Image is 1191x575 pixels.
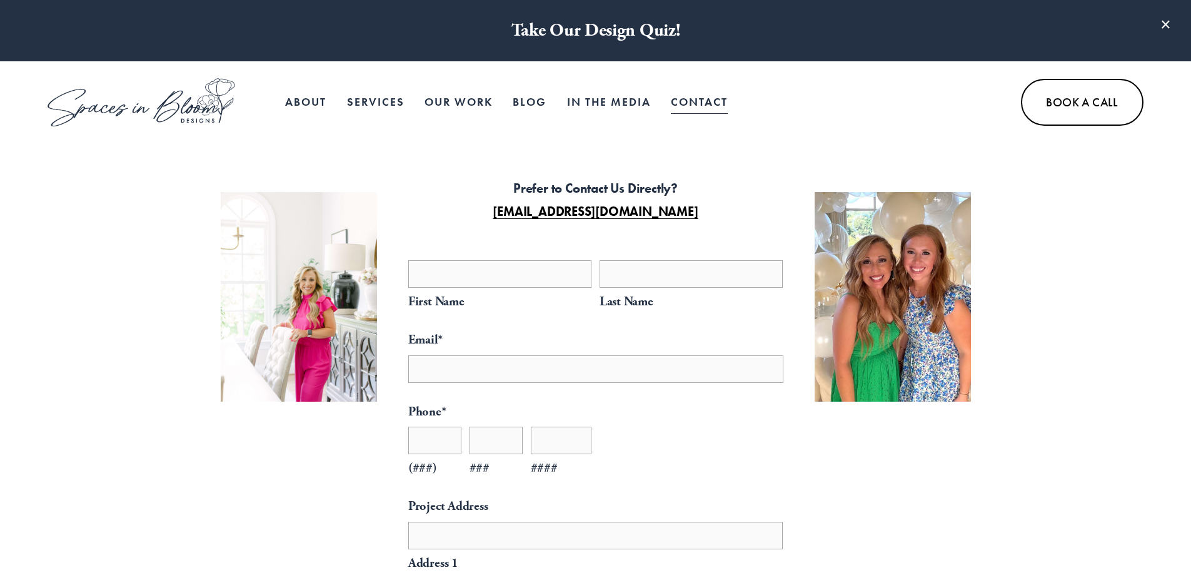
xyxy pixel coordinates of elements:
[347,91,405,114] span: Services
[600,290,783,313] span: Last Name
[408,522,783,549] input: Address 1
[408,260,592,288] input: First Name
[408,290,592,313] span: First Name
[493,203,698,220] a: [EMAIL_ADDRESS][DOMAIN_NAME]
[1021,79,1143,126] a: Book A Call
[470,457,523,480] span: ###
[470,427,523,454] input: ###
[671,90,728,115] a: Contact
[513,180,678,196] strong: Prefer to Contact Us Directly?
[408,328,783,352] label: Email
[425,90,493,115] a: Our Work
[531,457,592,480] span: ####
[408,495,488,518] legend: Project Address
[567,90,651,115] a: In the Media
[600,260,783,288] input: Last Name
[531,427,592,454] input: ####
[408,552,783,575] span: Address 1
[408,427,462,454] input: (###)
[285,90,326,115] a: About
[408,400,446,424] legend: Phone
[513,90,546,115] a: Blog
[347,90,405,115] a: folder dropdown
[408,457,462,480] span: (###)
